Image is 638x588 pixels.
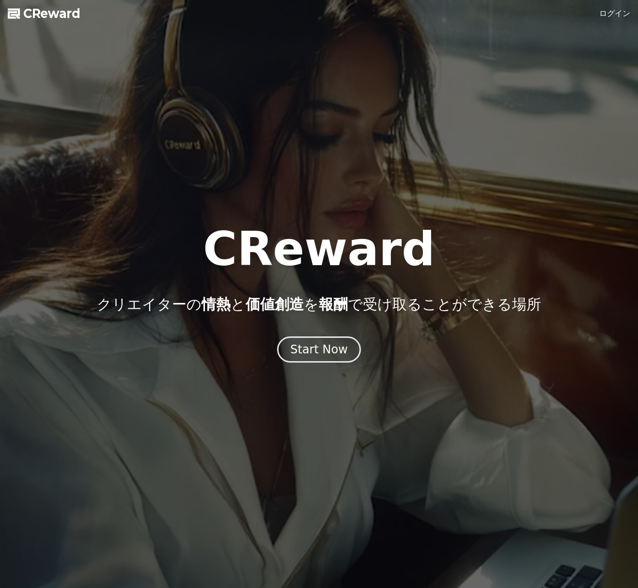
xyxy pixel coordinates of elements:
span: 価値創造 [246,296,304,313]
button: Start Now [277,336,361,363]
p: クリエイターの と を で受け取ることができる場所 [97,296,541,313]
a: ログイン [599,8,630,19]
a: CReward [8,6,80,21]
span: CReward [23,6,80,21]
span: 情熱 [202,296,231,313]
span: 報酬 [319,296,348,313]
div: Start Now [290,342,348,357]
h1: CReward [203,226,435,272]
a: Start Now [277,346,361,355]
